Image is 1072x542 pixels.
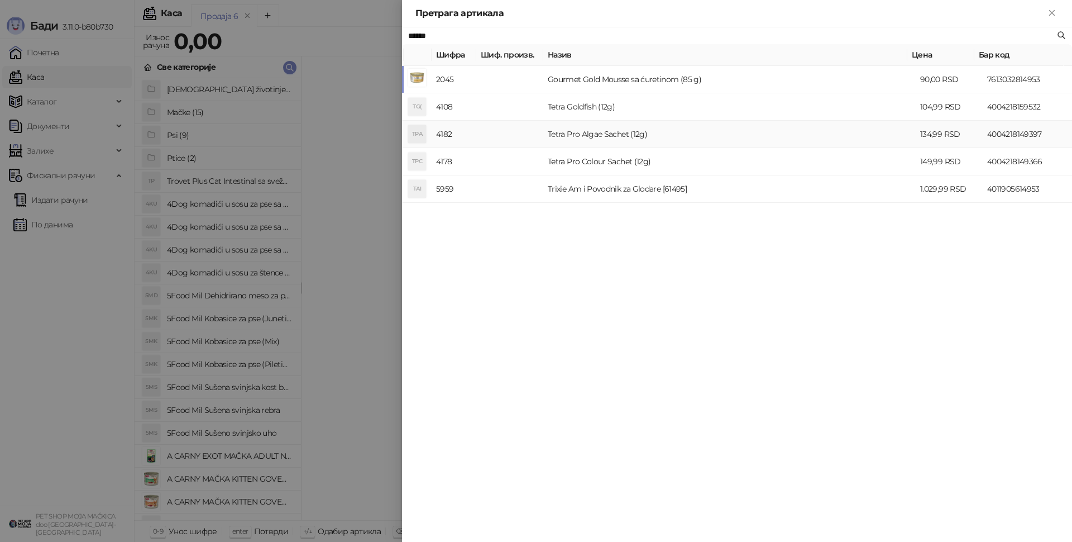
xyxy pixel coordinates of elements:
[408,153,426,170] div: TPC
[916,66,983,93] td: 90,00 RSD
[476,44,543,66] th: Шиф. произв.
[916,93,983,121] td: 104,99 RSD
[974,44,1064,66] th: Бар код
[432,121,476,148] td: 4182
[415,7,1045,20] div: Претрага артикала
[983,175,1072,203] td: 4011905614953
[1045,7,1059,20] button: Close
[543,93,916,121] td: Tetra Goldfish (12g)
[983,66,1072,93] td: 7613032814953
[432,148,476,175] td: 4178
[983,93,1072,121] td: 4004218159532
[543,121,916,148] td: Tetra Pro Algae Sachet (12g)
[543,148,916,175] td: Tetra Pro Colour Sachet (12g)
[408,98,426,116] div: TG(
[432,66,476,93] td: 2045
[907,44,974,66] th: Цена
[983,148,1072,175] td: 4004218149366
[543,66,916,93] td: Gourmet Gold Mousse sa ćuretinom (85 g)
[916,175,983,203] td: 1.029,99 RSD
[408,125,426,143] div: TPA
[432,175,476,203] td: 5959
[432,44,476,66] th: Шифра
[543,175,916,203] td: Trixie Am i Povodnik za Glodare [61495]
[432,93,476,121] td: 4108
[408,180,426,198] div: TAI
[916,148,983,175] td: 149,99 RSD
[916,121,983,148] td: 134,99 RSD
[543,44,907,66] th: Назив
[983,121,1072,148] td: 4004218149397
